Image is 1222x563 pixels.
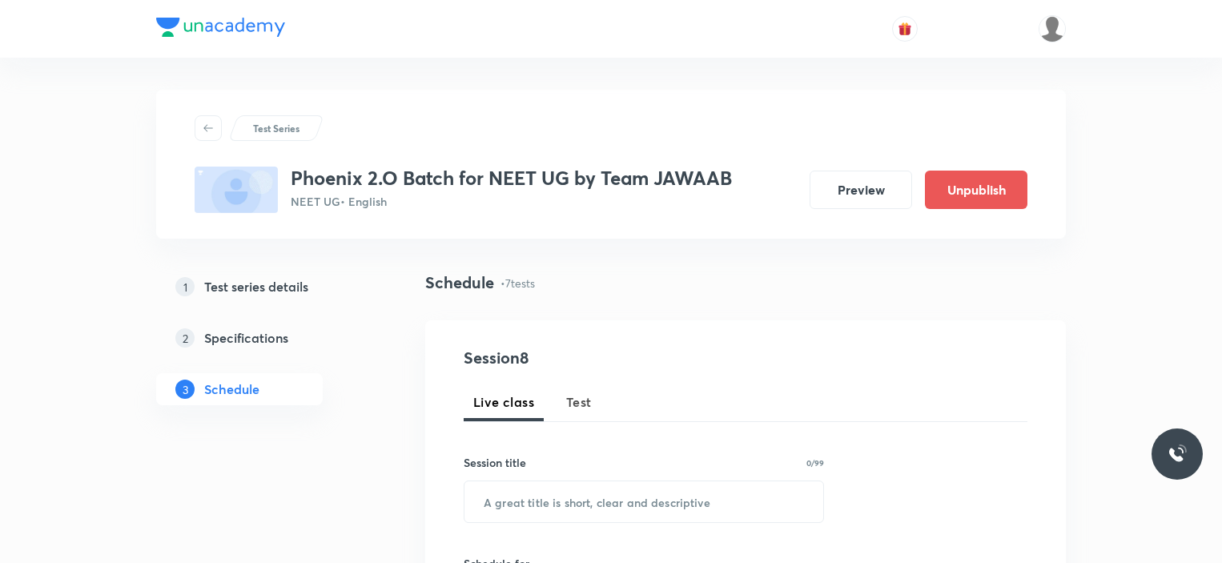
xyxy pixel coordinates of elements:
p: 0/99 [806,459,824,467]
img: Company Logo [156,18,285,37]
h4: Schedule [425,271,494,295]
h4: Session 8 [464,346,756,370]
a: 2Specifications [156,322,374,354]
button: avatar [892,16,918,42]
a: Company Logo [156,18,285,41]
span: Live class [473,392,534,412]
button: Unpublish [925,171,1027,209]
h5: Test series details [204,277,308,296]
p: NEET UG • English [291,193,732,210]
img: ttu [1168,444,1187,464]
p: 2 [175,328,195,348]
a: 1Test series details [156,271,374,303]
h6: Session title [464,454,526,471]
p: 1 [175,277,195,296]
input: A great title is short, clear and descriptive [464,481,823,522]
h5: Schedule [204,380,259,399]
button: Preview [810,171,912,209]
img: Organic Chemistry [1039,15,1066,42]
h3: Phoenix 2.O Batch for NEET UG by Team JAWAAB [291,167,732,190]
p: • 7 tests [500,275,535,292]
img: avatar [898,22,912,36]
span: Test [566,392,592,412]
h5: Specifications [204,328,288,348]
p: 3 [175,380,195,399]
img: fallback-thumbnail.png [195,167,278,213]
p: Test Series [253,121,299,135]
